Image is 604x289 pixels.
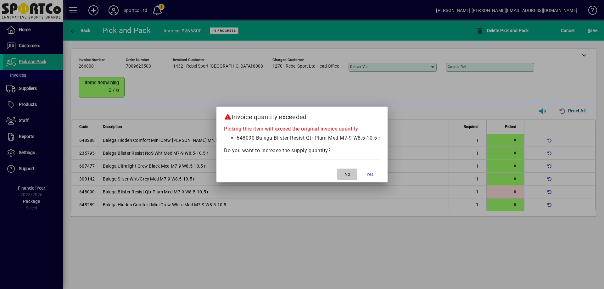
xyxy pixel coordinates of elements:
[344,171,350,178] span: No
[224,125,380,134] div: Picking this item will exceed the original invoice quantity
[237,134,380,142] li: 648090 Balega Blister Resist Qtr Plum Med M7-9 W8.5-10.5 r
[360,169,380,180] button: Yes
[366,171,373,178] span: Yes
[224,147,380,154] div: Do you want to increase the supply quantity?
[337,169,357,180] button: No
[216,107,388,125] h2: Invoice quantity exceeded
